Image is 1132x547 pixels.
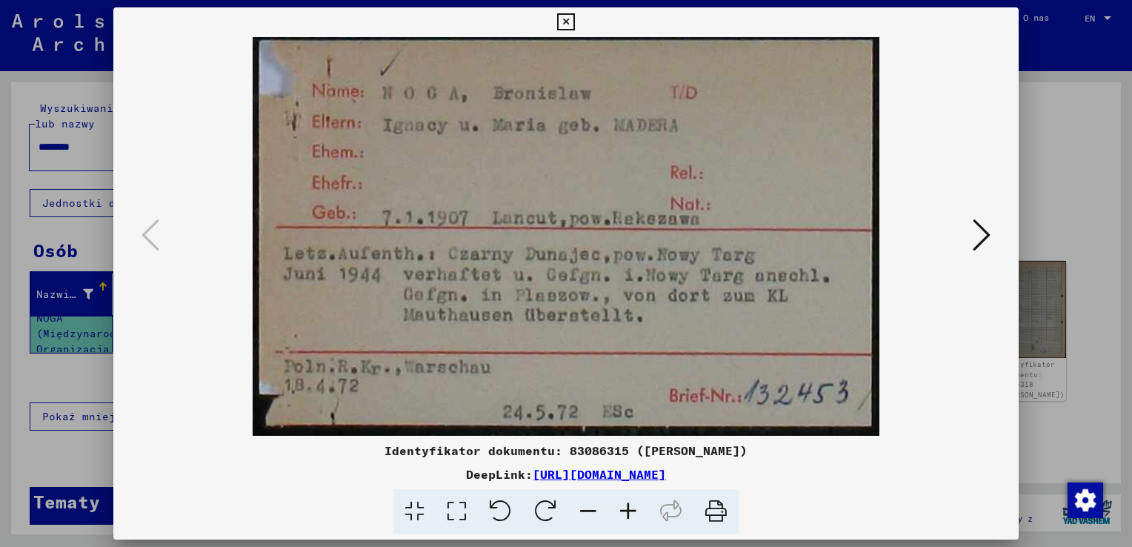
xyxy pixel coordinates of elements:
div: Identyfikator dokumentu: 83086315 ([PERSON_NAME]) [113,442,1019,460]
a: [URL][DOMAIN_NAME] [533,467,666,482]
img: 001.jpg [164,37,968,436]
div: Zmienianie zgody [1067,482,1102,517]
img: Zmienianie zgody [1068,483,1103,518]
div: DeepLink: [113,465,1019,483]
